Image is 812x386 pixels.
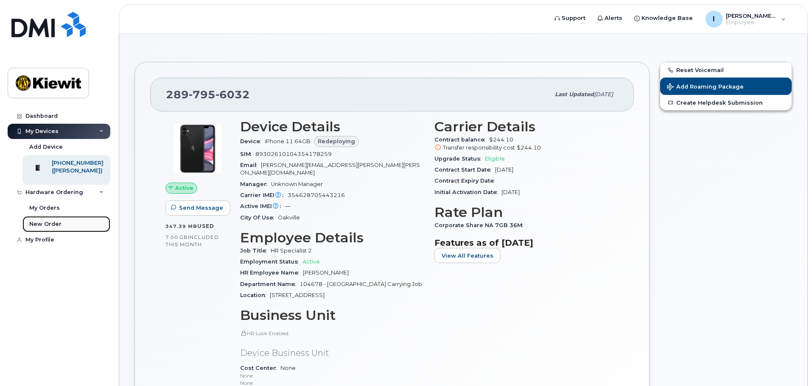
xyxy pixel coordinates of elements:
h3: Device Details [240,119,424,134]
span: 795 [189,88,216,101]
span: Transfer responsibility cost [443,144,515,151]
span: Add Roaming Package [667,83,744,92]
button: View All Features [434,248,501,263]
span: Initial Activation Date [434,189,501,195]
span: Upgrade Status [434,156,485,162]
h3: Features as of [DATE] [434,238,619,248]
span: [PERSON_NAME] [303,269,349,276]
span: iPhone 11 64GB [265,138,311,144]
span: City Of Use [240,214,278,221]
span: Eligible [485,156,505,162]
span: [DATE] [594,91,613,97]
span: HR Specialist 2 [271,247,312,254]
span: SIM [240,151,255,157]
span: $244.10 [517,144,541,151]
span: 289 [166,88,250,101]
span: — [285,203,291,209]
span: 354628705443216 [288,192,345,198]
a: Create Helpdesk Submission [660,95,792,110]
span: Contract Start Date [434,167,495,173]
span: View All Features [442,252,493,260]
span: Oakville [278,214,300,221]
span: HR Employee Name [240,269,303,276]
span: Active IMEI [240,203,285,209]
iframe: Messenger Launcher [775,349,806,380]
span: Cost Center [240,365,280,371]
span: 104678 - [GEOGRAPHIC_DATA] Carrying Job [300,281,422,287]
span: Last updated [555,91,594,97]
span: included this month [165,234,219,248]
span: Manager [240,181,271,187]
span: Contract Expiry Date [434,178,498,184]
h3: Employee Details [240,230,424,245]
span: Unknown Manager [271,181,323,187]
span: used [197,223,214,229]
span: [DATE] [501,189,520,195]
span: 89302610104354178259 [255,151,332,157]
button: Reset Voicemail [660,62,792,78]
span: Corporate Share NA 7GB 36M [434,222,527,228]
span: Device [240,138,265,144]
span: Active [175,184,193,192]
h3: Carrier Details [434,119,619,134]
p: HR Lock Enabled [240,330,424,337]
span: $244.10 [434,136,619,152]
span: Job Title [240,247,271,254]
span: [DATE] [495,167,513,173]
button: Add Roaming Package [660,78,792,95]
span: Email [240,162,261,168]
span: [PERSON_NAME][EMAIL_ADDRESS][PERSON_NAME][PERSON_NAME][DOMAIN_NAME] [240,162,420,176]
span: Active [302,258,320,265]
span: Send Message [179,204,223,212]
span: Location [240,292,270,298]
span: 6032 [216,88,250,101]
img: iPhone_11.jpg [172,123,223,174]
span: Employment Status [240,258,302,265]
span: 347.39 MB [165,223,197,229]
span: [STREET_ADDRESS] [270,292,325,298]
span: 7.00 GB [165,234,188,240]
h3: Rate Plan [434,205,619,220]
span: Redeploying [318,137,355,145]
button: Send Message [165,200,230,216]
p: Device Business Unit [240,347,424,359]
p: None [240,372,424,379]
span: Contract balance [434,136,489,143]
span: Carrier IMEI [240,192,288,198]
span: Department Name [240,281,300,287]
h3: Business Unit [240,308,424,323]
